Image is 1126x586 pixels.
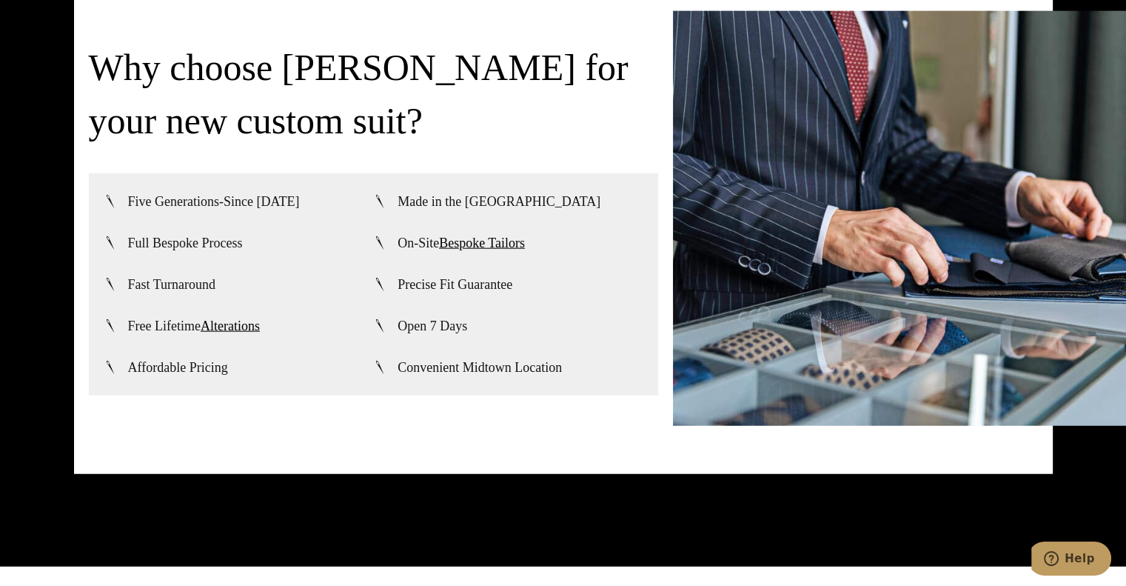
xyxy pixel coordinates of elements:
[439,236,525,250] a: Bespoke Tailors
[128,359,228,376] span: Affordable Pricing
[398,193,600,210] span: Made in the [GEOGRAPHIC_DATA]
[398,317,467,335] span: Open 7 Days
[398,234,525,252] span: On-Site
[128,193,300,210] span: Five Generations-Since [DATE]
[128,317,260,335] span: Free Lifetime
[1031,542,1111,579] iframe: Opens a widget where you can chat to one of our agents
[398,276,512,293] span: Precise Fit Guarantee
[128,276,216,293] span: Fast Turnaround
[89,41,658,147] h3: Why choose [PERSON_NAME] for your new custom suit?
[201,319,260,333] a: Alterations
[128,234,243,252] span: Full Bespoke Process
[398,359,562,376] span: Convenient Midtown Location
